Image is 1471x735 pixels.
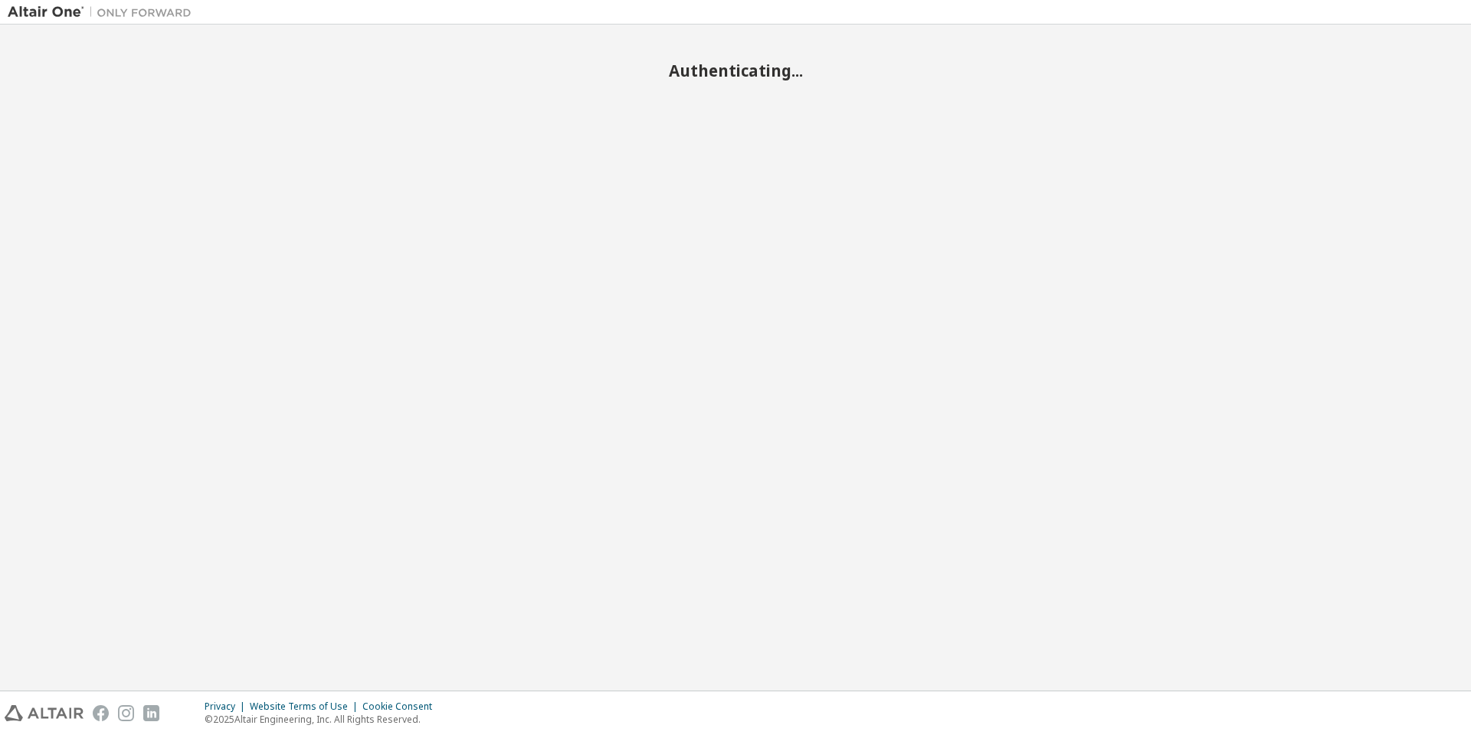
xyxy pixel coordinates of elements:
img: linkedin.svg [143,705,159,721]
img: facebook.svg [93,705,109,721]
p: © 2025 Altair Engineering, Inc. All Rights Reserved. [205,713,441,726]
div: Privacy [205,701,250,713]
img: altair_logo.svg [5,705,84,721]
div: Website Terms of Use [250,701,362,713]
h2: Authenticating... [8,61,1463,80]
img: instagram.svg [118,705,134,721]
img: Altair One [8,5,199,20]
div: Cookie Consent [362,701,441,713]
